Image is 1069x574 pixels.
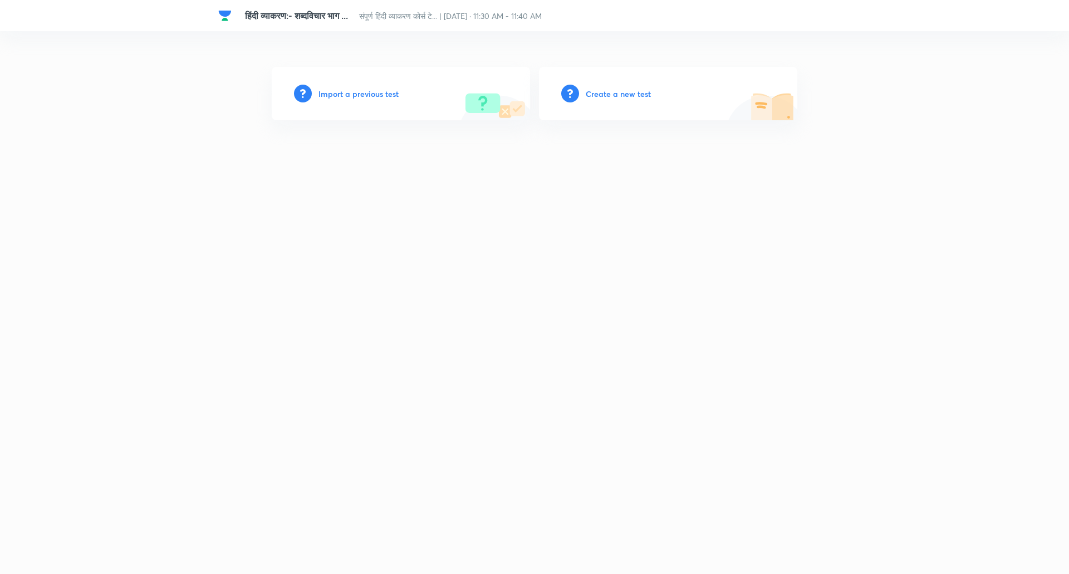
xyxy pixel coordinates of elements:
h6: Import a previous test [318,88,399,100]
span: संपूर्ण हिंदी व्याकरण कोर्स टे... | [DATE] · 11:30 AM - 11:40 AM [359,11,542,21]
h6: Create a new test [586,88,651,100]
span: हिंदी व्याकरण:- शब्दविचार भाग ... [245,9,348,21]
a: Company Logo [218,9,236,22]
img: Company Logo [218,9,232,22]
